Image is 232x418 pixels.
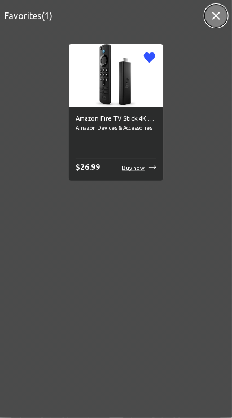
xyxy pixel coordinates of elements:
span: $ 26.99 [76,162,100,171]
span: Amazon Devices & Accessories [76,124,157,133]
p: Favorites( 1 ) [5,9,52,23]
h6: Amazon Fire TV Stick 4K Max streaming device, Wi-Fi 6, Alexa Voice Remote (includes TV controls) [76,114,157,124]
p: Buy now [122,164,145,172]
img: Amazon Fire TV Stick 4K Max streaming device, Wi-Fi 6, Alexa Voice Remote (includes TV controls) ... [69,44,164,107]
